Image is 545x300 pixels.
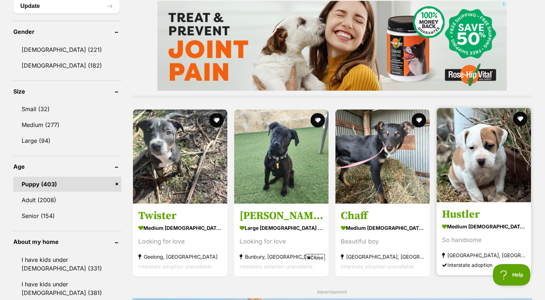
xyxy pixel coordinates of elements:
button: favourite [412,113,426,127]
a: [DEMOGRAPHIC_DATA] (221) [13,42,121,57]
a: Medium (277) [13,117,121,132]
div: Interstate adoption [442,260,526,269]
img: Chaff - Australian Kelpie x Collie Dog [335,109,430,204]
a: Twister medium [DEMOGRAPHIC_DATA] Dog Looking for love Geelong, [GEOGRAPHIC_DATA] Interstate adop... [133,203,227,276]
h3: [PERSON_NAME] [240,209,323,222]
header: About my home [13,238,121,245]
img: Dimitri - Rottweiler x Mixed breed Dog [234,109,329,204]
div: Looking for love [240,236,323,246]
div: Looking for love [138,236,222,246]
iframe: Advertisement [142,264,404,296]
a: Large (94) [13,133,121,148]
strong: large [DEMOGRAPHIC_DATA] Dog [240,222,323,233]
header: Gender [13,28,121,35]
a: I have kids under [DEMOGRAPHIC_DATA] (331) [13,252,121,276]
strong: [GEOGRAPHIC_DATA], [GEOGRAPHIC_DATA] [341,251,424,261]
header: Age [13,163,121,170]
strong: Bunbury, [GEOGRAPHIC_DATA] [240,251,323,261]
strong: medium [DEMOGRAPHIC_DATA] Dog [138,222,222,233]
a: Hustler medium [DEMOGRAPHIC_DATA] Dog So handsome [GEOGRAPHIC_DATA], [GEOGRAPHIC_DATA] Interstate... [437,202,531,275]
iframe: Help Scout Beacon - Open [493,264,531,286]
a: Senior (154) [13,208,121,223]
strong: [GEOGRAPHIC_DATA], [GEOGRAPHIC_DATA] [442,250,526,260]
div: So handsome [442,235,526,245]
button: favourite [513,112,528,126]
img: Twister - Border Collie x Staffordshire Bull Terrier x Jack Russell Terrier Dog [133,109,227,204]
h3: Twister [138,209,222,222]
h3: Hustler [442,207,526,221]
a: Puppy (403) [13,177,121,192]
iframe: Advertisement [157,1,507,91]
button: favourite [311,113,325,127]
header: Size [13,88,121,95]
a: Adult (2008) [13,192,121,208]
strong: medium [DEMOGRAPHIC_DATA] Dog [442,221,526,231]
a: Chaff medium [DEMOGRAPHIC_DATA] Dog Beautiful boy [GEOGRAPHIC_DATA], [GEOGRAPHIC_DATA] Interstate... [335,203,430,276]
img: Hustler - American Staffordshire Terrier Dog [437,108,531,202]
span: Close [305,254,325,261]
div: Beautiful boy [341,236,424,246]
h3: Chaff [341,209,424,222]
a: [PERSON_NAME] large [DEMOGRAPHIC_DATA] Dog Looking for love Bunbury, [GEOGRAPHIC_DATA] Interstate... [234,203,329,276]
strong: medium [DEMOGRAPHIC_DATA] Dog [341,222,424,233]
strong: Geelong, [GEOGRAPHIC_DATA] [138,251,222,261]
span: Interstate adoption unavailable [138,263,211,269]
a: [DEMOGRAPHIC_DATA] (182) [13,58,121,73]
button: favourite [209,113,224,127]
a: Small (32) [13,101,121,117]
